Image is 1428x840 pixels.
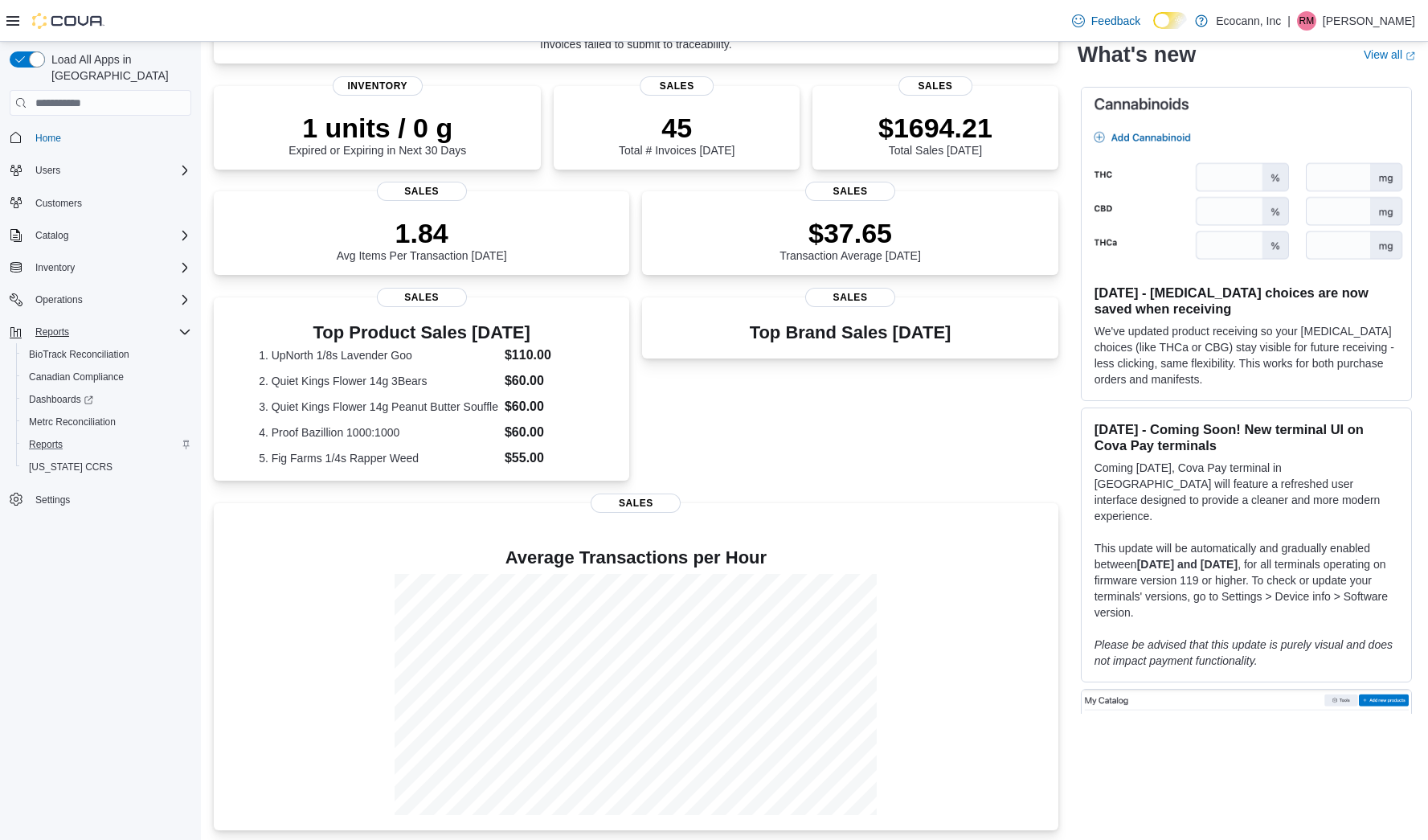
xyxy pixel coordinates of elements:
em: Please be advised that this update is purely visual and does not impact payment functionality. [1095,638,1393,667]
p: Ecocann, Inc [1216,11,1281,31]
button: Operations [29,290,89,309]
dt: 2. Quiet Kings Flower 14g 3Bears [259,373,498,389]
span: Home [29,127,191,147]
div: Total # Invoices [DATE] [619,112,734,157]
span: Washington CCRS [23,457,191,477]
span: RM [1299,11,1315,31]
span: Inventory [29,258,191,277]
span: Inventory [333,76,423,96]
dd: $110.00 [505,346,584,365]
span: Sales [805,288,895,307]
a: View allExternal link [1364,48,1415,61]
span: Metrc Reconciliation [23,412,191,432]
span: Catalog [29,226,191,245]
p: 1.84 [337,217,507,249]
a: Settings [29,490,76,510]
div: Transaction Average [DATE] [779,217,921,262]
span: Catalog [35,229,68,242]
dt: 3. Quiet Kings Flower 14g Peanut Butter Souffle [259,399,498,415]
span: Dashboards [29,393,93,406]
dt: 5. Fig Farms 1/4s Rapper Weed [259,450,498,466]
span: Reports [29,438,63,451]
button: Operations [3,289,198,311]
span: Metrc Reconciliation [29,416,116,428]
a: BioTrack Reconciliation [23,345,136,364]
input: Dark Mode [1153,12,1187,29]
button: Home [3,125,198,149]
button: Inventory [29,258,81,277]
span: BioTrack Reconciliation [29,348,129,361]
a: [US_STATE] CCRS [23,457,119,477]
a: Feedback [1066,5,1147,37]
button: Inventory [3,256,198,279]
p: $1694.21 [878,112,992,144]
p: We've updated product receiving so your [MEDICAL_DATA] choices (like THCa or CBG) stay visible fo... [1095,323,1398,387]
h3: Top Brand Sales [DATE] [750,323,951,342]
img: Cova [32,13,104,29]
p: | [1287,11,1291,31]
button: Reports [3,321,198,343]
span: Inventory [35,261,75,274]
a: Metrc Reconciliation [23,412,122,432]
span: [US_STATE] CCRS [29,461,113,473]
span: Operations [35,293,83,306]
a: Canadian Compliance [23,367,130,387]
span: BioTrack Reconciliation [23,345,191,364]
button: Reports [16,433,198,456]
a: Customers [29,194,88,213]
dd: $55.00 [505,449,584,468]
a: Dashboards [16,388,198,411]
span: Dark Mode [1153,29,1154,30]
button: BioTrack Reconciliation [16,343,198,366]
h4: Average Transactions per Hour [227,548,1045,568]
span: Sales [805,182,895,201]
span: Home [35,132,61,145]
a: Dashboards [23,390,100,409]
strong: [DATE] and [DATE] [1137,558,1238,571]
h2: What's new [1078,42,1196,68]
svg: External link [1405,51,1415,60]
a: Reports [23,435,69,454]
dd: $60.00 [505,397,584,416]
div: Ray Markland [1297,11,1316,31]
span: Users [29,161,191,180]
h3: Top Product Sales [DATE] [259,323,584,342]
div: Expired or Expiring in Next 30 Days [288,112,466,157]
span: Dashboards [23,390,191,409]
span: Sales [898,76,972,96]
span: Settings [29,490,191,510]
h3: [DATE] - [MEDICAL_DATA] choices are now saved when receiving [1095,285,1398,317]
span: Sales [591,494,681,513]
dd: $60.00 [505,371,584,391]
span: Sales [640,76,714,96]
span: Settings [35,494,70,506]
a: Home [29,129,68,148]
span: Canadian Compliance [23,367,191,387]
span: Operations [29,290,191,309]
span: Sales [377,182,467,201]
span: Reports [35,326,69,338]
dd: $60.00 [505,423,584,442]
button: Reports [29,322,76,342]
button: Catalog [3,224,198,247]
button: Customers [3,191,198,215]
span: Users [35,164,60,177]
p: $37.65 [779,217,921,249]
button: Canadian Compliance [16,366,198,388]
p: 1 units / 0 g [288,112,466,144]
div: Total Sales [DATE] [878,112,992,157]
button: Metrc Reconciliation [16,411,198,433]
h3: [DATE] - Coming Soon! New terminal UI on Cova Pay terminals [1095,421,1398,453]
button: [US_STATE] CCRS [16,456,198,478]
p: [PERSON_NAME] [1323,11,1415,31]
dt: 4. Proof Bazillion 1000:1000 [259,424,498,440]
span: Feedback [1091,13,1140,29]
span: Reports [23,435,191,454]
dt: 1. UpNorth 1/8s Lavender Goo [259,347,498,363]
span: Canadian Compliance [29,371,124,383]
p: Coming [DATE], Cova Pay terminal in [GEOGRAPHIC_DATA] will feature a refreshed user interface des... [1095,460,1398,524]
span: Reports [29,322,191,342]
p: This update will be automatically and gradually enabled between , for all terminals operating on ... [1095,540,1398,621]
button: Settings [3,488,198,511]
span: Customers [29,193,191,213]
